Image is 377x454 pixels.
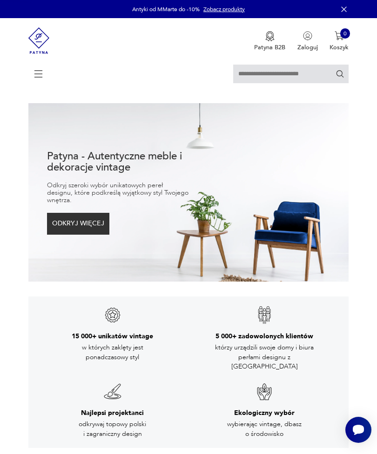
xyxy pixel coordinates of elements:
[330,31,349,52] button: 0Koszyk
[47,151,188,173] h1: Patyna - Autentyczne meble i dekoracje vintage
[132,6,200,13] p: Antyki od MMarte do -10%
[297,43,318,52] p: Zaloguj
[47,213,109,234] button: ODKRYJ WIĘCEJ
[81,408,144,418] h3: Najlepsi projektanci
[47,222,109,227] a: ODKRYJ WIĘCEJ
[203,6,245,13] a: Zobacz produkty
[254,31,285,52] a: Ikona medaluPatyna B2B
[340,28,350,39] div: 0
[330,43,349,52] p: Koszyk
[28,18,50,63] img: Patyna - sklep z meblami i dekoracjami vintage
[335,31,344,40] img: Ikona koszyka
[215,332,313,341] h3: 5 000+ zadowolonych klientów
[47,182,188,204] p: Odkryj szeroki wybór unikatowych pereł designu, które podkreślą wyjątkowy styl Twojego wnętrza.
[345,417,371,443] iframe: Smartsupp widget button
[213,420,316,439] p: wybierając vintage, dbasz o środowisko
[336,69,344,78] button: Szukaj
[254,31,285,52] button: Patyna B2B
[254,43,285,52] p: Patyna B2B
[61,343,164,362] p: w których zaklęty jest ponadczasowy styl
[103,382,122,401] img: Znak gwarancji jakości
[72,332,153,341] h3: 15 000+ unikatów vintage
[303,31,312,40] img: Ikonka użytkownika
[213,343,316,371] p: którzy urządzili swoje domy i biura perłami designu z [GEOGRAPHIC_DATA]
[255,382,274,401] img: Znak gwarancji jakości
[265,31,275,41] img: Ikona medalu
[103,306,122,324] img: Znak gwarancji jakości
[234,408,295,418] h3: Ekologiczny wybór
[255,306,274,324] img: Znak gwarancji jakości
[61,420,164,439] p: odkrywaj topowy polski i zagraniczny design
[297,31,318,52] button: Zaloguj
